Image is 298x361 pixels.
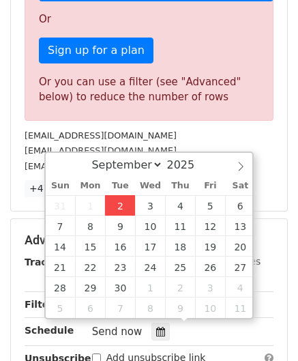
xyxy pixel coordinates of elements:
[225,182,255,190] span: Sat
[165,236,195,257] span: September 18, 2025
[46,195,76,216] span: August 31, 2025
[195,195,225,216] span: September 5, 2025
[75,195,105,216] span: September 1, 2025
[75,298,105,318] span: October 6, 2025
[75,277,105,298] span: September 29, 2025
[105,216,135,236] span: September 9, 2025
[225,277,255,298] span: October 4, 2025
[25,145,177,156] small: [EMAIL_ADDRESS][DOMAIN_NAME]
[92,326,143,338] span: Send now
[225,195,255,216] span: September 6, 2025
[230,295,298,361] iframe: Chat Widget
[75,182,105,190] span: Mon
[105,298,135,318] span: October 7, 2025
[46,277,76,298] span: September 28, 2025
[25,130,177,141] small: [EMAIL_ADDRESS][DOMAIN_NAME]
[225,216,255,236] span: September 13, 2025
[25,325,74,336] strong: Schedule
[25,161,177,171] small: [EMAIL_ADDRESS][DOMAIN_NAME]
[105,277,135,298] span: September 30, 2025
[39,74,259,105] div: Or you can use a filter (see "Advanced" below) to reduce the number of rows
[135,216,165,236] span: September 10, 2025
[163,158,212,171] input: Year
[25,180,82,197] a: +47 more
[75,257,105,277] span: September 22, 2025
[75,216,105,236] span: September 8, 2025
[105,182,135,190] span: Tue
[195,182,225,190] span: Fri
[46,236,76,257] span: September 14, 2025
[39,38,153,63] a: Sign up for a plan
[105,257,135,277] span: September 23, 2025
[165,216,195,236] span: September 11, 2025
[195,257,225,277] span: September 26, 2025
[46,216,76,236] span: September 7, 2025
[165,257,195,277] span: September 25, 2025
[225,298,255,318] span: October 11, 2025
[165,298,195,318] span: October 9, 2025
[195,236,225,257] span: September 19, 2025
[135,298,165,318] span: October 8, 2025
[135,236,165,257] span: September 17, 2025
[25,233,273,248] h5: Advanced
[46,182,76,190] span: Sun
[105,236,135,257] span: September 16, 2025
[225,236,255,257] span: September 20, 2025
[195,277,225,298] span: October 3, 2025
[25,257,70,268] strong: Tracking
[135,182,165,190] span: Wed
[105,195,135,216] span: September 2, 2025
[135,257,165,277] span: September 24, 2025
[165,182,195,190] span: Thu
[165,195,195,216] span: September 4, 2025
[135,195,165,216] span: September 3, 2025
[25,299,59,310] strong: Filters
[39,12,259,27] p: Or
[225,257,255,277] span: September 27, 2025
[165,277,195,298] span: October 2, 2025
[135,277,165,298] span: October 1, 2025
[46,257,76,277] span: September 21, 2025
[46,298,76,318] span: October 5, 2025
[195,216,225,236] span: September 12, 2025
[75,236,105,257] span: September 15, 2025
[195,298,225,318] span: October 10, 2025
